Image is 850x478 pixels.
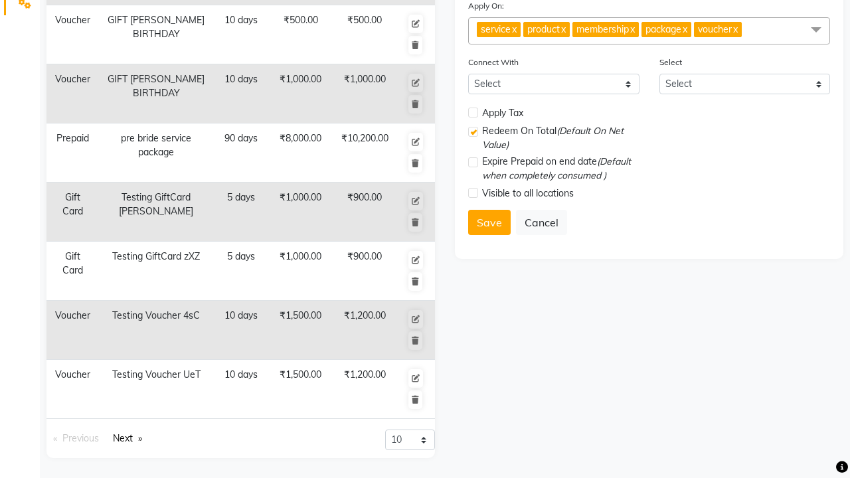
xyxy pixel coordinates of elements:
button: Save [468,210,511,235]
td: Voucher [46,5,99,64]
td: Testing GiftCard [PERSON_NAME] [99,183,214,242]
span: membership [576,23,629,35]
td: ₹500.00 [333,5,396,64]
td: 5 days [214,242,268,301]
td: GIFT [PERSON_NAME] BIRTHDAY [99,5,214,64]
td: 90 days [214,123,268,183]
span: Redeem On Total [482,124,639,152]
td: Gift Card [46,183,99,242]
td: GIFT [PERSON_NAME] BIRTHDAY [99,64,214,123]
td: 10 days [214,64,268,123]
span: Expire Prepaid on end date [482,155,639,183]
td: Testing Voucher 4sC [99,301,214,360]
span: service [481,23,511,35]
td: ₹1,000.00 [268,183,333,242]
td: ₹900.00 [333,242,396,301]
td: Testing Voucher UeT [99,360,214,419]
td: Gift Card [46,242,99,301]
td: ₹1,000.00 [333,64,396,123]
span: Apply Tax [482,106,523,120]
td: 10 days [214,301,268,360]
td: ₹900.00 [333,183,396,242]
td: Voucher [46,301,99,360]
a: x [511,23,517,35]
a: x [629,23,635,35]
td: ₹1,500.00 [268,301,333,360]
td: ₹1,500.00 [268,360,333,419]
label: Select [659,56,682,68]
td: Voucher [46,360,99,419]
a: x [560,23,566,35]
td: ₹10,200.00 [333,123,396,183]
span: product [527,23,560,35]
a: Next [106,430,149,447]
td: ₹8,000.00 [268,123,333,183]
td: 5 days [214,183,268,242]
td: ₹1,200.00 [333,360,396,419]
td: 10 days [214,360,268,419]
td: ₹1,000.00 [268,242,333,301]
nav: Pagination [46,430,231,447]
td: 10 days [214,5,268,64]
td: ₹1,000.00 [268,64,333,123]
td: ₹500.00 [268,5,333,64]
button: Cancel [516,210,567,235]
label: Connect With [468,56,519,68]
td: Testing GiftCard zXZ [99,242,214,301]
td: Prepaid [46,123,99,183]
span: Previous [62,432,99,444]
span: Visible to all locations [482,187,574,200]
td: ₹1,200.00 [333,301,396,360]
td: pre bride service package [99,123,214,183]
td: Voucher [46,64,99,123]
